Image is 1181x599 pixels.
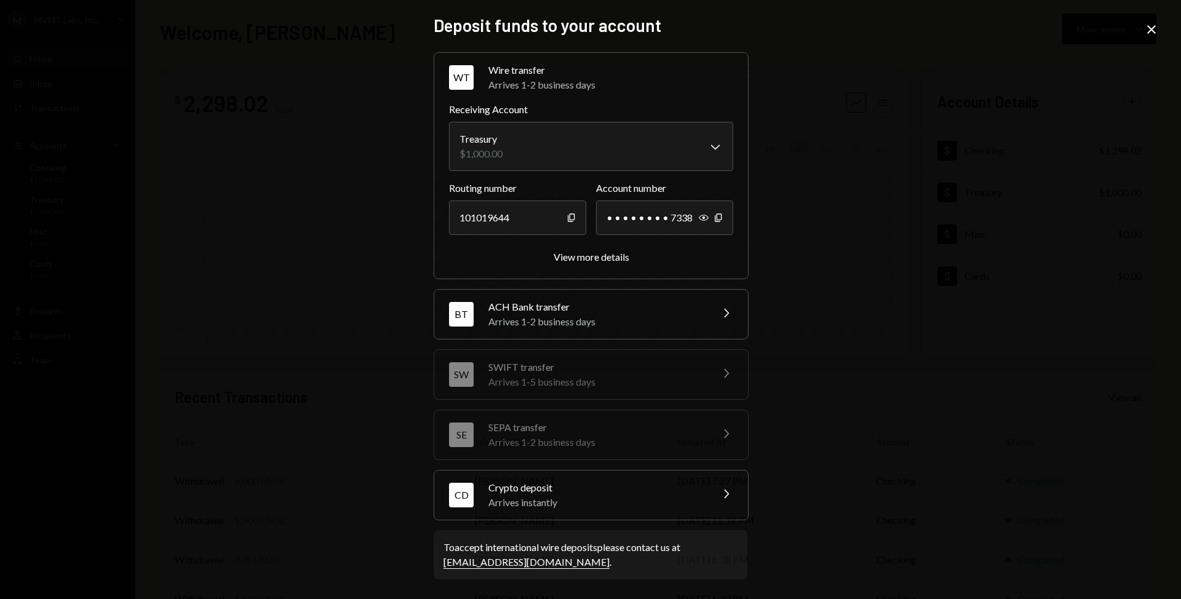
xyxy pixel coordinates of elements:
h2: Deposit funds to your account [434,14,747,38]
div: SEPA transfer [488,420,704,435]
button: BTACH Bank transferArrives 1-2 business days [434,290,748,339]
div: SE [449,422,474,447]
div: WTWire transferArrives 1-2 business days [449,102,733,264]
button: SESEPA transferArrives 1-2 business days [434,410,748,459]
div: Wire transfer [488,63,733,77]
div: SWIFT transfer [488,360,704,375]
div: SW [449,362,474,387]
div: BT [449,302,474,327]
div: 101019644 [449,200,586,235]
div: WT [449,65,474,90]
button: View more details [554,251,629,264]
div: View more details [554,251,629,263]
button: Receiving Account [449,122,733,171]
label: Account number [596,181,733,196]
div: • • • • • • • • 7338 [596,200,733,235]
label: Routing number [449,181,586,196]
label: Receiving Account [449,102,733,117]
div: CD [449,483,474,507]
a: [EMAIL_ADDRESS][DOMAIN_NAME] [443,556,610,569]
button: CDCrypto depositArrives instantly [434,470,748,520]
div: Arrives 1-2 business days [488,77,733,92]
div: To accept international wire deposits please contact us at . [443,540,738,569]
div: Arrives 1-2 business days [488,314,704,329]
div: Arrives 1-5 business days [488,375,704,389]
div: Arrives 1-2 business days [488,435,704,450]
div: ACH Bank transfer [488,299,704,314]
div: Crypto deposit [488,480,704,495]
div: Arrives instantly [488,495,704,510]
button: SWSWIFT transferArrives 1-5 business days [434,350,748,399]
button: WTWire transferArrives 1-2 business days [434,53,748,102]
